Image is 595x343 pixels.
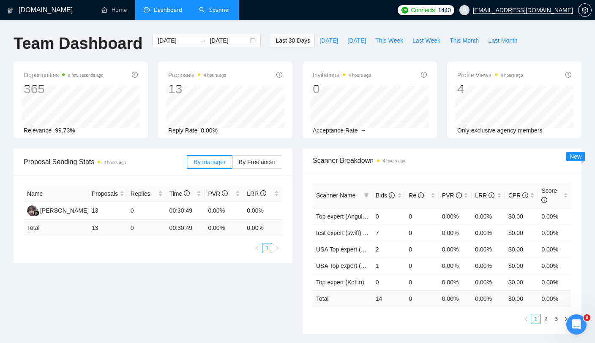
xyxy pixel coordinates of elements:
[376,192,395,199] span: Bids
[313,290,372,307] td: Total
[375,36,403,45] span: This Week
[169,190,190,197] span: Time
[252,243,262,253] button: left
[319,36,338,45] span: [DATE]
[488,36,517,45] span: Last Month
[538,241,571,257] td: 0.00%
[347,36,366,45] span: [DATE]
[361,127,365,134] span: --
[104,160,126,165] time: 4 hours ago
[168,81,226,97] div: 13
[55,127,75,134] span: 99.73%
[439,224,472,241] td: 0.00%
[127,202,166,220] td: 0
[364,193,369,198] span: filter
[372,274,406,290] td: 0
[412,36,440,45] span: Last Week
[275,246,280,251] span: right
[522,192,528,198] span: info-circle
[505,290,538,307] td: $ 0.00
[472,241,505,257] td: 0.00%
[457,127,543,134] span: Only exclusive agency members
[199,6,230,14] a: searchScanner
[561,314,571,324] button: right
[316,262,374,269] a: USA Top expert (swift)
[401,7,408,14] img: upwork-logo.png
[566,314,587,335] iframe: Intercom live chat
[316,213,370,220] a: Top expert (Angular)
[313,70,371,80] span: Invitations
[204,73,226,78] time: 4 hours ago
[239,159,276,165] span: By Freelancer
[92,189,118,198] span: Proposals
[24,70,104,80] span: Opportunities
[7,4,13,17] img: logo
[564,316,569,321] span: right
[561,314,571,324] li: Next Page
[272,243,282,253] li: Next Page
[222,190,228,196] span: info-circle
[343,34,371,47] button: [DATE]
[27,205,38,216] img: NF
[505,257,538,274] td: $0.00
[154,6,182,14] span: Dashboard
[405,241,439,257] td: 0
[565,72,571,78] span: info-circle
[166,220,205,236] td: 00:30:49
[316,246,383,253] a: USA Top expert (Angular)
[372,241,406,257] td: 2
[383,159,405,163] time: 4 hours ago
[271,34,315,47] button: Last 30 Days
[184,190,190,196] span: info-circle
[483,34,522,47] button: Last Month
[243,202,282,220] td: 0.00%
[538,208,571,224] td: 0.00%
[538,257,571,274] td: 0.00%
[262,243,272,253] a: 1
[579,7,591,14] span: setting
[439,208,472,224] td: 0.00%
[166,202,205,220] td: 00:30:49
[439,290,472,307] td: 0.00 %
[372,257,406,274] td: 1
[411,5,436,15] span: Connects:
[405,208,439,224] td: 0
[505,208,538,224] td: $0.00
[584,314,590,321] span: 8
[88,202,127,220] td: 13
[461,7,467,13] span: user
[551,314,561,324] li: 3
[409,192,424,199] span: Re
[205,220,243,236] td: 0.00 %
[24,127,52,134] span: Relevance
[523,316,528,321] span: left
[531,314,540,324] a: 1
[199,37,206,44] span: swap-right
[131,189,156,198] span: Replies
[541,187,557,203] span: Score
[372,224,406,241] td: 7
[508,192,528,199] span: CPR
[205,202,243,220] td: 0.00%
[405,224,439,241] td: 0
[313,81,371,97] div: 0
[68,73,103,78] time: a few seconds ago
[243,220,282,236] td: 0.00 %
[457,81,523,97] div: 4
[24,186,88,202] th: Name
[14,34,142,54] h1: Team Dashboard
[315,34,343,47] button: [DATE]
[201,127,218,134] span: 0.00%
[472,290,505,307] td: 0.00 %
[439,274,472,290] td: 0.00%
[389,192,395,198] span: info-circle
[541,197,547,203] span: info-circle
[405,257,439,274] td: 0
[262,243,272,253] li: 1
[472,208,505,224] td: 0.00%
[538,290,571,307] td: 0.00 %
[371,34,408,47] button: This Week
[405,290,439,307] td: 0
[521,314,531,324] li: Previous Page
[194,159,225,165] span: By manager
